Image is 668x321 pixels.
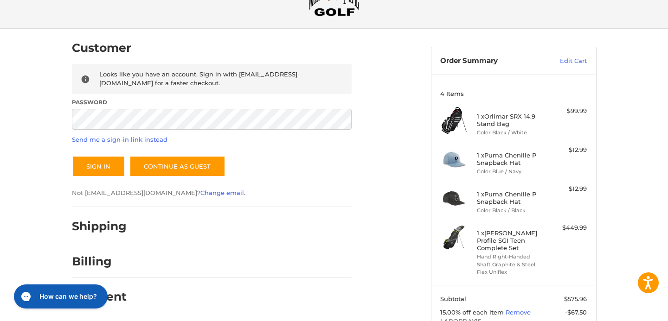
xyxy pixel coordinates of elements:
span: -$67.50 [565,308,587,316]
h3: 4 Items [440,90,587,97]
span: Subtotal [440,295,466,302]
a: Change email [200,189,244,196]
a: Continue as guest [129,156,225,177]
a: Edit Cart [540,57,587,66]
span: 15.00% off each item [440,308,506,316]
a: Remove [506,308,531,316]
li: Shaft Graphite & Steel [477,261,548,269]
li: Color Black / Black [477,207,548,214]
a: Send me a sign-in link instead [72,136,167,143]
iframe: Google Customer Reviews [591,296,668,321]
h3: Order Summary [440,57,540,66]
label: Password [72,98,352,107]
h4: 1 x Orlimar SRX 14.9 Stand Bag [477,113,548,128]
h4: 1 x Puma Chenille P Snapback Hat [477,151,548,167]
iframe: Gorgias live chat messenger [9,281,110,312]
h2: Shipping [72,219,127,233]
div: $99.99 [550,107,587,116]
h4: 1 x [PERSON_NAME] Profile SGI Teen Complete Set [477,229,548,252]
button: Sign In [72,156,125,177]
li: Color Blue / Navy [477,168,548,176]
h2: Billing [72,254,126,269]
li: Color Black / White [477,129,548,137]
span: $575.96 [564,295,587,302]
li: Flex Uniflex [477,268,548,276]
h2: Customer [72,41,131,55]
h4: 1 x Puma Chenille P Snapback Hat [477,190,548,206]
p: Not [EMAIL_ADDRESS][DOMAIN_NAME]? . [72,189,352,198]
div: $12.99 [550,145,587,155]
div: $12.99 [550,184,587,194]
div: $449.99 [550,223,587,233]
li: Hand Right-Handed [477,253,548,261]
span: Looks like you have an account. Sign in with [EMAIL_ADDRESS][DOMAIN_NAME] for a faster checkout. [99,70,297,87]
